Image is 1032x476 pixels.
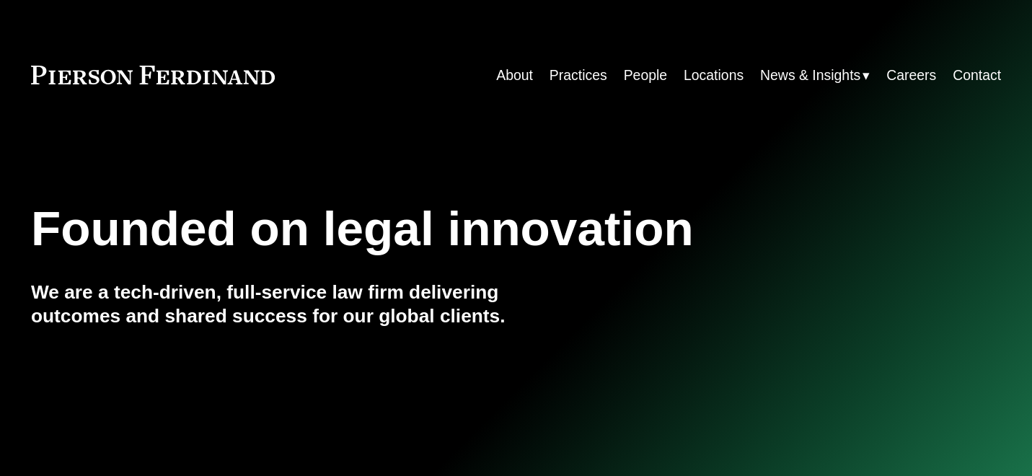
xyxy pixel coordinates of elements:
[31,281,516,329] h4: We are a tech-driven, full-service law firm delivering outcomes and shared success for our global...
[550,61,607,89] a: Practices
[624,61,667,89] a: People
[953,61,1001,89] a: Contact
[760,61,870,89] a: folder dropdown
[886,61,936,89] a: Careers
[684,61,744,89] a: Locations
[31,200,839,256] h1: Founded on legal innovation
[760,63,860,88] span: News & Insights
[496,61,533,89] a: About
